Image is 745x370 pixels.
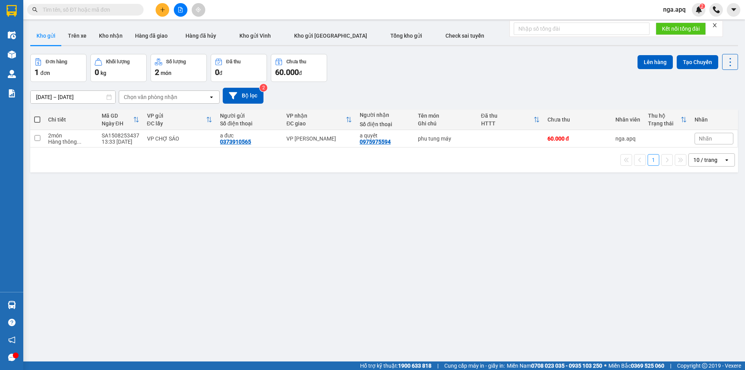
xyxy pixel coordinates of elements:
div: Trạng thái [648,120,681,127]
strong: 1900 633 818 [398,363,431,369]
span: Kết nối tổng đài [662,24,700,33]
button: plus [156,3,169,17]
button: Khối lượng0kg [90,54,147,82]
div: Chọn văn phòng nhận [124,93,177,101]
span: Nhãn [699,135,712,142]
img: warehouse-icon [8,70,16,78]
span: đ [219,70,222,76]
span: search [32,7,38,12]
sup: 2 [260,84,267,92]
div: Số lượng [166,59,186,64]
div: Nhãn [695,116,733,123]
button: Kết nối tổng đài [656,23,706,35]
th: Toggle SortBy [98,109,143,130]
div: 0373910565 [220,139,251,145]
div: Hàng thông thường [48,139,94,145]
span: question-circle [8,319,16,326]
button: Kho nhận [93,26,129,45]
span: plus [160,7,165,12]
img: phone-icon [713,6,720,13]
span: | [670,361,671,370]
div: Người nhận [360,112,411,118]
span: 1 [35,68,39,77]
div: phu tung máy [418,135,473,142]
button: 1 [648,154,659,166]
div: Ngày ĐH [102,120,133,127]
img: icon-new-feature [695,6,702,13]
span: nga.apq [657,5,692,14]
div: ĐC giao [286,120,346,127]
span: notification [8,336,16,344]
div: nga.apq [615,135,640,142]
div: Đơn hàng [46,59,67,64]
div: Mã GD [102,113,133,119]
div: Nhân viên [615,116,640,123]
span: kg [100,70,106,76]
span: đơn [40,70,50,76]
img: warehouse-icon [8,31,16,39]
img: solution-icon [8,89,16,97]
button: Bộ lọc [223,88,263,104]
button: Chưa thu60.000đ [271,54,327,82]
div: HTTT [481,120,534,127]
span: 2 [701,3,703,9]
span: 60.000 [275,68,299,77]
span: ... [77,139,81,145]
span: Miền Bắc [608,361,664,370]
button: caret-down [727,3,740,17]
th: Toggle SortBy [477,109,544,130]
span: 2 [155,68,159,77]
span: file-add [178,7,183,12]
div: 10 / trang [693,156,717,164]
input: Nhập số tổng đài [514,23,650,35]
sup: 2 [700,3,705,9]
button: Đơn hàng1đơn [30,54,87,82]
button: Hàng đã giao [129,26,174,45]
div: VP nhận [286,113,346,119]
span: Tổng kho gửi [390,33,422,39]
div: ĐC lấy [147,120,206,127]
span: ⚪️ [604,364,606,367]
button: Đã thu0đ [211,54,267,82]
img: warehouse-icon [8,301,16,309]
div: a đưc [220,132,279,139]
span: Kho gửi Vinh [239,33,271,39]
div: Khối lượng [106,59,130,64]
strong: 0708 023 035 - 0935 103 250 [531,363,602,369]
span: Cung cấp máy in - giấy in: [444,361,505,370]
div: Tên món [418,113,473,119]
div: 0975975594 [360,139,391,145]
span: 0 [95,68,99,77]
span: Hàng đã hủy [185,33,216,39]
div: Người gửi [220,113,279,119]
img: logo-vxr [7,5,17,17]
span: close [712,23,717,28]
div: SA1508253437 [102,132,139,139]
div: VP CHỢ SÁO [147,135,213,142]
div: a quyêt [360,132,411,139]
span: | [437,361,438,370]
div: VP [PERSON_NAME] [286,135,352,142]
button: aim [192,3,205,17]
div: Thu hộ [648,113,681,119]
button: Kho gửi [30,26,62,45]
button: Tạo Chuyến [677,55,718,69]
span: message [8,354,16,361]
input: Tìm tên, số ĐT hoặc mã đơn [43,5,134,14]
span: Kho gửi [GEOGRAPHIC_DATA] [294,33,367,39]
div: Số điện thoại [360,121,411,127]
span: Miền Nam [507,361,602,370]
div: Số điện thoại [220,120,279,127]
div: Đã thu [226,59,241,64]
span: Check sai tuyến [445,33,484,39]
svg: open [208,94,215,100]
button: Lên hàng [638,55,673,69]
div: Chưa thu [547,116,608,123]
button: Trên xe [62,26,93,45]
input: Select a date range. [31,91,115,103]
th: Toggle SortBy [282,109,356,130]
div: Đã thu [481,113,534,119]
button: file-add [174,3,187,17]
div: 60.000 đ [547,135,608,142]
span: 0 [215,68,219,77]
